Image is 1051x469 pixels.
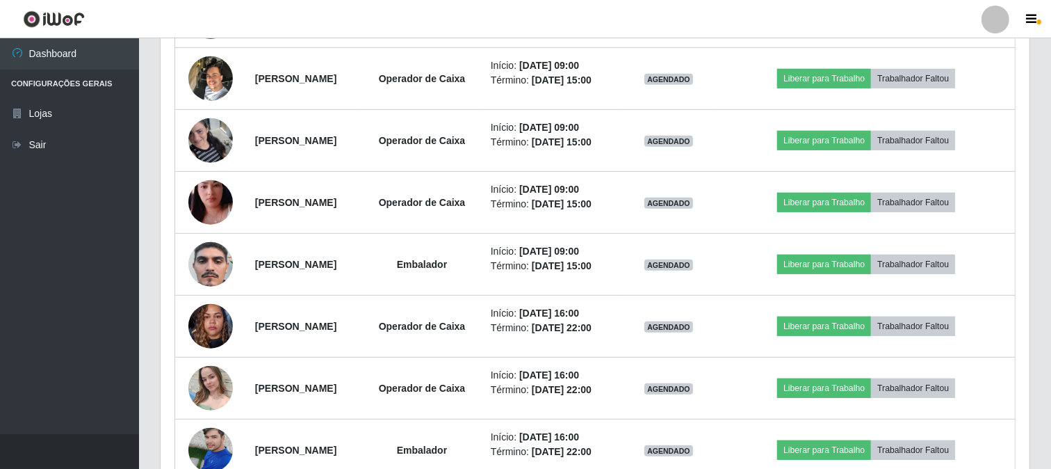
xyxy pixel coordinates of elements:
strong: Embalador [397,259,447,270]
li: Início: [491,306,612,321]
button: Liberar para Trabalho [777,131,871,150]
li: Início: [491,368,612,383]
li: Início: [491,182,612,197]
time: [DATE] 15:00 [532,74,592,86]
img: 1743980608133.jpeg [188,358,233,418]
span: AGENDADO [644,260,693,271]
strong: [PERSON_NAME] [255,383,336,394]
li: Término: [491,445,612,459]
time: [DATE] 15:00 [532,136,592,148]
time: [DATE] 22:00 [532,446,592,457]
strong: [PERSON_NAME] [255,445,336,456]
time: [DATE] 16:00 [519,308,579,319]
img: 1733256413053.jpeg [188,215,233,314]
time: [DATE] 15:00 [532,260,592,271]
li: Término: [491,73,612,88]
span: AGENDADO [644,321,693,333]
img: 1734465947432.jpeg [188,296,233,356]
strong: [PERSON_NAME] [255,73,336,84]
span: AGENDADO [644,136,693,147]
strong: [PERSON_NAME] [255,135,336,146]
button: Trabalhador Faltou [871,440,955,460]
time: [DATE] 15:00 [532,198,592,209]
strong: Operador de Caixa [379,197,466,208]
img: CoreUI Logo [23,10,85,28]
img: 1725217718320.jpeg [188,49,233,108]
time: [DATE] 09:00 [519,246,579,257]
strong: Operador de Caixa [379,383,466,394]
img: 1754840116013.jpeg [188,163,233,242]
li: Início: [491,430,612,445]
button: Trabalhador Faltou [871,379,955,398]
li: Término: [491,259,612,273]
time: [DATE] 16:00 [519,369,579,381]
strong: Embalador [397,445,447,456]
button: Liberar para Trabalho [777,440,871,460]
strong: Operador de Caixa [379,321,466,332]
li: Término: [491,383,612,397]
span: AGENDADO [644,383,693,395]
strong: Operador de Caixa [379,73,466,84]
time: [DATE] 09:00 [519,60,579,71]
time: [DATE] 09:00 [519,122,579,133]
li: Início: [491,244,612,259]
time: [DATE] 09:00 [519,184,579,195]
button: Trabalhador Faltou [871,193,955,212]
strong: [PERSON_NAME] [255,259,336,270]
strong: [PERSON_NAME] [255,197,336,208]
span: AGENDADO [644,74,693,85]
span: AGENDADO [644,445,693,456]
button: Liberar para Trabalho [777,69,871,88]
strong: Operador de Caixa [379,135,466,146]
li: Término: [491,197,612,212]
button: Liberar para Trabalho [777,193,871,212]
time: [DATE] 22:00 [532,384,592,395]
li: Início: [491,120,612,135]
time: [DATE] 16:00 [519,431,579,443]
li: Término: [491,135,612,150]
li: Término: [491,321,612,335]
button: Liberar para Trabalho [777,255,871,274]
strong: [PERSON_NAME] [255,321,336,332]
button: Trabalhador Faltou [871,317,955,336]
button: Trabalhador Faltou [871,69,955,88]
span: AGENDADO [644,198,693,209]
button: Trabalhador Faltou [871,131,955,150]
li: Início: [491,58,612,73]
time: [DATE] 22:00 [532,322,592,333]
button: Trabalhador Faltou [871,255,955,274]
img: 1747411787126.jpeg [188,101,233,180]
button: Liberar para Trabalho [777,379,871,398]
button: Liberar para Trabalho [777,317,871,336]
